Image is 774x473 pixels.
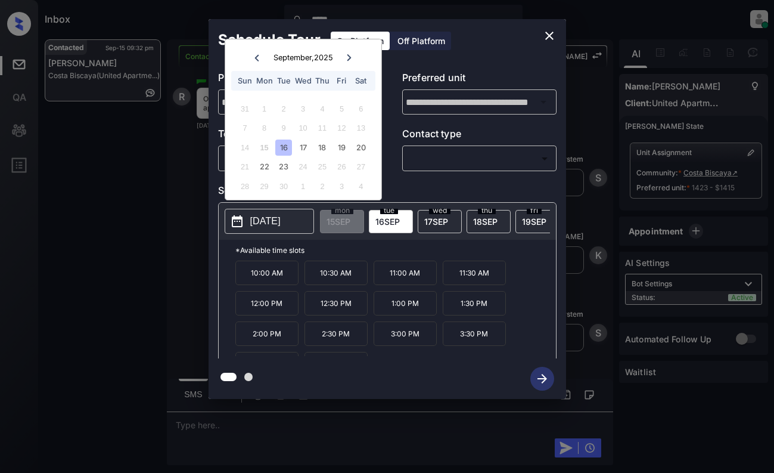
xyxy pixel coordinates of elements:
[235,261,299,285] p: 10:00 AM
[256,159,272,175] div: Choose Monday, September 22nd, 2025
[221,149,369,168] div: In Person
[235,291,299,316] p: 12:00 PM
[334,159,350,175] div: Not available Friday, September 26th, 2025
[391,32,451,50] div: Off Platform
[295,73,311,89] div: Wed
[295,140,311,156] div: Choose Wednesday, September 17th, 2025
[380,207,398,214] span: tue
[402,126,557,146] p: Contact type
[369,210,413,233] div: date-select
[314,101,330,117] div: Not available Thursday, September 4th, 2025
[353,120,369,136] div: Not available Saturday, September 13th, 2025
[250,214,281,228] p: [DATE]
[237,120,253,136] div: Not available Sunday, September 7th, 2025
[522,217,546,227] span: 19 SEP
[334,120,350,136] div: Not available Friday, September 12th, 2025
[229,99,377,196] div: month 2025-09
[443,321,506,346] p: 3:30 PM
[314,73,330,89] div: Thu
[237,101,253,117] div: Not available Sunday, August 31st, 2025
[275,120,291,136] div: Not available Tuesday, September 9th, 2025
[273,53,333,62] div: September , 2025
[515,210,559,233] div: date-select
[374,291,437,316] p: 1:00 PM
[424,217,448,227] span: 17 SEP
[235,321,299,346] p: 2:00 PM
[314,140,330,156] div: Choose Thursday, September 18th, 2025
[237,140,253,156] div: Not available Sunday, September 14th, 2025
[353,140,369,156] div: Choose Saturday, September 20th, 2025
[218,126,372,146] p: Tour type
[443,291,506,316] p: 1:30 PM
[314,120,330,136] div: Not available Thursday, September 11th, 2025
[304,352,368,376] p: 4:30 PM
[304,321,368,346] p: 2:30 PM
[334,140,350,156] div: Choose Friday, September 19th, 2025
[275,159,291,175] div: Choose Tuesday, September 23rd, 2025
[256,120,272,136] div: Not available Monday, September 8th, 2025
[275,101,291,117] div: Not available Tuesday, September 2nd, 2025
[353,73,369,89] div: Sat
[256,140,272,156] div: Not available Monday, September 15th, 2025
[275,73,291,89] div: Tue
[353,101,369,117] div: Not available Saturday, September 6th, 2025
[304,261,368,285] p: 10:30 AM
[295,120,311,136] div: Not available Wednesday, September 10th, 2025
[304,291,368,316] p: 12:30 PM
[275,178,291,194] div: Not available Tuesday, September 30th, 2025
[334,73,350,89] div: Fri
[467,210,511,233] div: date-select
[295,178,311,194] div: Not available Wednesday, October 1st, 2025
[218,70,372,89] p: Preferred community
[225,209,314,234] button: [DATE]
[295,101,311,117] div: Not available Wednesday, September 3rd, 2025
[209,19,330,61] h2: Schedule Tour
[334,101,350,117] div: Not available Friday, September 5th, 2025
[218,183,557,202] p: Select slot
[443,261,506,285] p: 11:30 AM
[353,178,369,194] div: Not available Saturday, October 4th, 2025
[295,159,311,175] div: Not available Wednesday, September 24th, 2025
[353,159,369,175] div: Not available Saturday, September 27th, 2025
[235,352,299,376] p: 4:00 PM
[523,363,561,394] button: btn-next
[235,240,556,261] p: *Available time slots
[527,207,542,214] span: fri
[374,321,437,346] p: 3:00 PM
[275,140,291,156] div: Choose Tuesday, September 16th, 2025
[314,159,330,175] div: Not available Thursday, September 25th, 2025
[478,207,496,214] span: thu
[314,178,330,194] div: Not available Thursday, October 2nd, 2025
[429,207,450,214] span: wed
[256,178,272,194] div: Not available Monday, September 29th, 2025
[375,217,400,227] span: 16 SEP
[418,210,462,233] div: date-select
[334,178,350,194] div: Not available Friday, October 3rd, 2025
[237,178,253,194] div: Not available Sunday, September 28th, 2025
[402,70,557,89] p: Preferred unit
[331,32,390,50] div: On Platform
[256,73,272,89] div: Mon
[237,159,253,175] div: Not available Sunday, September 21st, 2025
[473,217,498,227] span: 18 SEP
[237,73,253,89] div: Sun
[374,261,437,285] p: 11:00 AM
[537,24,561,48] button: close
[256,101,272,117] div: Not available Monday, September 1st, 2025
